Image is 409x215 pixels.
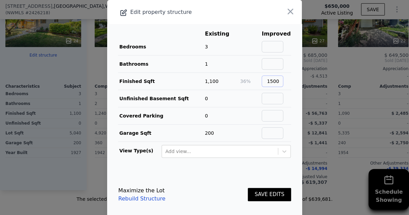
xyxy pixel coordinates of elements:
[205,130,214,136] span: 200
[205,61,208,67] span: 1
[118,56,204,73] td: Bathrooms
[118,142,161,158] td: View Type(s)
[118,125,204,142] td: Garage Sqft
[240,79,250,84] span: 36%
[205,96,208,101] span: 0
[204,29,240,38] th: Existing
[118,73,204,90] td: Finished Sqft
[118,187,165,195] div: Maximize the Lot
[248,188,291,201] button: SAVE EDITS
[205,79,218,84] span: 1,100
[261,29,291,38] th: Improved
[118,107,204,125] td: Covered Parking
[118,90,204,107] td: Unfinished Basement Sqft
[205,44,208,49] span: 3
[205,113,208,119] span: 0
[107,7,263,17] div: Edit property structure
[118,38,204,56] td: Bedrooms
[118,195,165,203] a: Rebuild Structure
